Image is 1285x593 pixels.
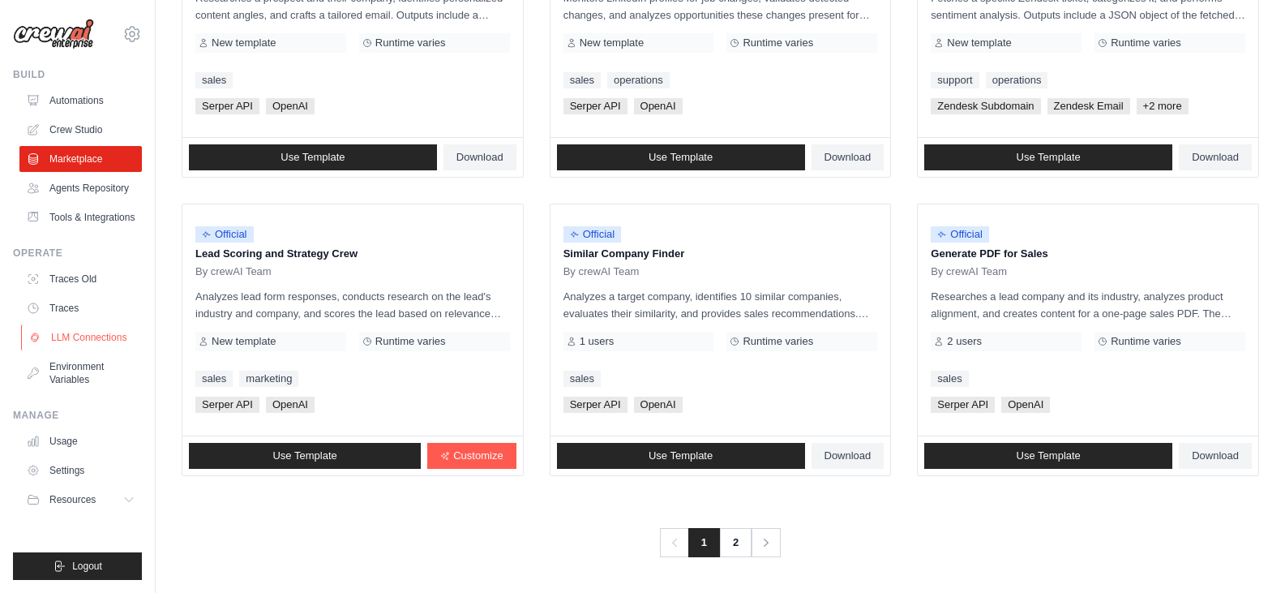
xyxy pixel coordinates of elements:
a: Use Template [189,443,421,469]
span: Serper API [195,397,259,413]
span: Download [1192,449,1239,462]
a: Use Template [189,144,437,170]
span: OpenAI [1001,397,1050,413]
span: Download [825,151,872,164]
span: Runtime varies [1111,37,1181,49]
a: sales [195,371,233,387]
a: 2 [719,528,752,557]
nav: Pagination [660,528,781,557]
a: Download [1179,443,1252,469]
p: Lead Scoring and Strategy Crew [195,246,510,262]
a: Download [812,443,885,469]
span: 2 users [947,335,982,348]
span: Customize [453,449,503,462]
span: By crewAI Team [563,265,640,278]
span: Use Template [281,151,345,164]
a: operations [986,72,1048,88]
span: Official [195,226,254,243]
span: Runtime varies [375,37,446,49]
span: Serper API [195,98,259,114]
span: By crewAI Team [195,265,272,278]
a: Tools & Integrations [19,204,142,230]
a: Download [1179,144,1252,170]
a: Crew Studio [19,117,142,143]
p: Analyzes lead form responses, conducts research on the lead's industry and company, and scores th... [195,288,510,322]
span: Serper API [931,397,995,413]
span: Official [563,226,622,243]
a: Use Template [557,144,805,170]
div: Operate [13,247,142,260]
a: Download [443,144,516,170]
span: OpenAI [634,397,683,413]
a: Download [812,144,885,170]
a: Use Template [924,443,1172,469]
span: Zendesk Subdomain [931,98,1040,114]
span: 1 [688,528,720,557]
span: OpenAI [266,397,315,413]
span: Runtime varies [375,335,446,348]
span: Serper API [563,98,628,114]
span: New template [212,335,276,348]
a: support [931,72,979,88]
span: Download [456,151,503,164]
a: Settings [19,458,142,483]
span: New template [212,37,276,49]
button: Resources [19,487,142,513]
a: Usage [19,428,142,454]
span: Download [1192,151,1239,164]
div: Manage [13,409,142,422]
span: OpenAI [266,98,315,114]
span: Runtime varies [1111,335,1181,348]
span: Serper API [563,397,628,413]
a: Traces Old [19,266,142,292]
span: Runtime varies [743,37,813,49]
p: Analyzes a target company, identifies 10 similar companies, evaluates their similarity, and provi... [563,288,878,322]
span: Zendesk Email [1047,98,1130,114]
a: sales [563,72,601,88]
span: New template [580,37,644,49]
span: New template [947,37,1011,49]
img: Logo [13,19,94,49]
button: Logout [13,552,142,580]
span: By crewAI Team [931,265,1007,278]
p: Researches a lead company and its industry, analyzes product alignment, and creates content for a... [931,288,1245,322]
a: LLM Connections [21,324,143,350]
span: Logout [72,560,102,573]
span: Official [931,226,989,243]
a: Automations [19,88,142,114]
a: Agents Repository [19,175,142,201]
span: Resources [49,493,96,506]
span: Use Template [1017,449,1081,462]
p: Generate PDF for Sales [931,246,1245,262]
a: Marketplace [19,146,142,172]
div: Build [13,68,142,81]
p: Similar Company Finder [563,246,878,262]
span: Use Template [649,449,713,462]
a: sales [931,371,968,387]
a: marketing [239,371,298,387]
a: sales [563,371,601,387]
a: Environment Variables [19,354,142,393]
span: Use Template [1017,151,1081,164]
a: Use Template [924,144,1172,170]
a: Traces [19,295,142,321]
a: sales [195,72,233,88]
span: Download [825,449,872,462]
span: OpenAI [634,98,683,114]
a: Customize [427,443,516,469]
span: +2 more [1137,98,1189,114]
span: Use Template [649,151,713,164]
a: operations [607,72,670,88]
a: Use Template [557,443,805,469]
span: Runtime varies [743,335,813,348]
span: 1 users [580,335,615,348]
span: Use Template [272,449,336,462]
